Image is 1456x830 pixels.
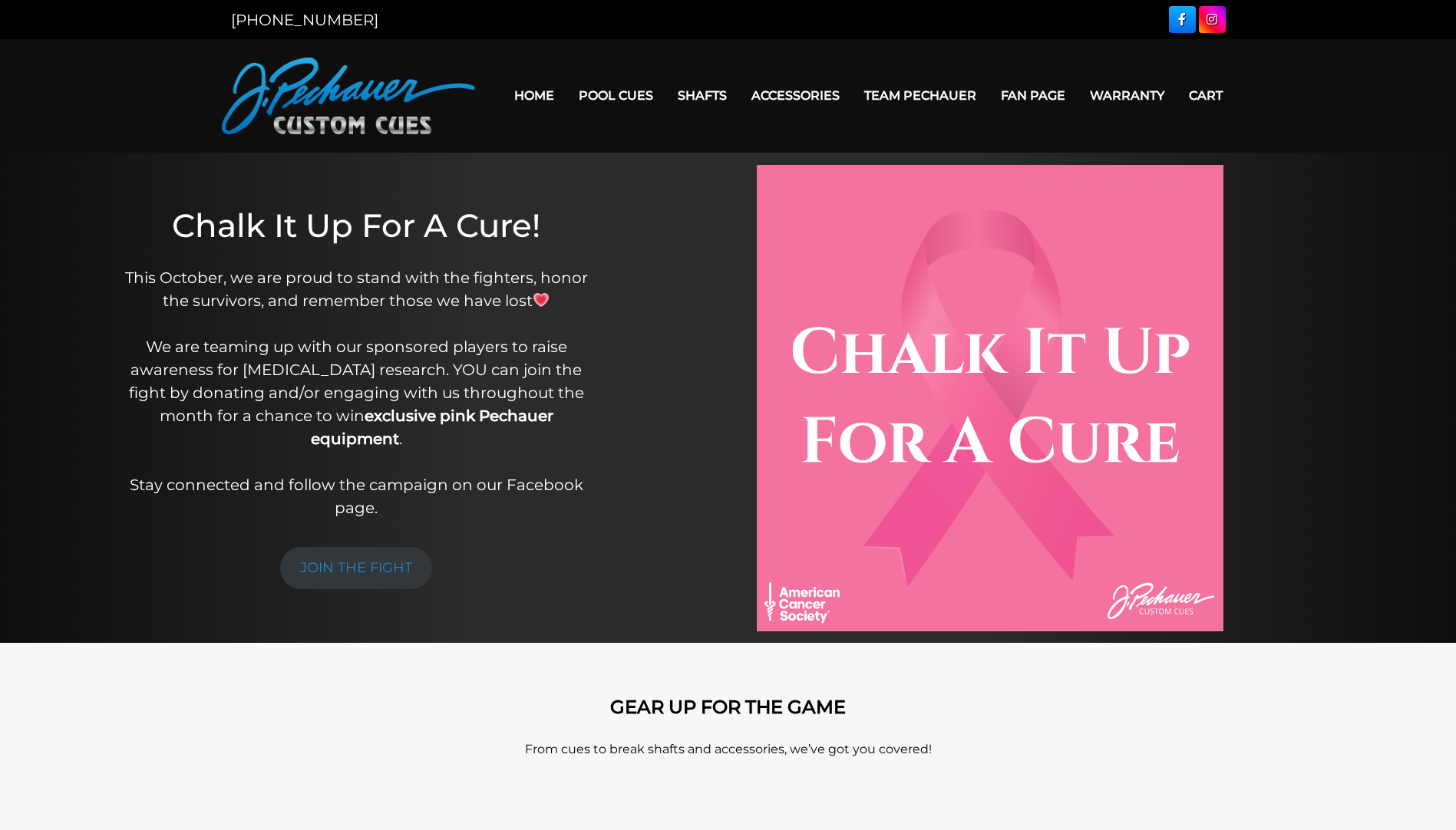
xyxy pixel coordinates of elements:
[989,76,1078,115] a: Fan Page
[117,266,596,519] p: This October, we are proud to stand with the fighters, honor the survivors, and remember those we...
[1177,76,1235,115] a: Cart
[291,740,1166,759] p: From cues to break shafts and accessories, we’ve got you covered!
[117,206,596,245] h1: Chalk It Up For A Cure!
[280,547,432,589] a: JOIN THE FIGHT
[502,76,566,115] a: Home
[311,407,553,448] strong: exclusive pink Pechauer equipment
[739,76,852,115] a: Accessories
[852,76,989,115] a: Team Pechauer
[222,58,475,134] img: Pechauer Custom Cues
[610,696,846,718] strong: GEAR UP FOR THE GAME
[1078,76,1177,115] a: Warranty
[665,76,739,115] a: Shafts
[231,11,378,29] a: [PHONE_NUMBER]
[566,76,665,115] a: Pool Cues
[533,292,549,308] img: 💗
